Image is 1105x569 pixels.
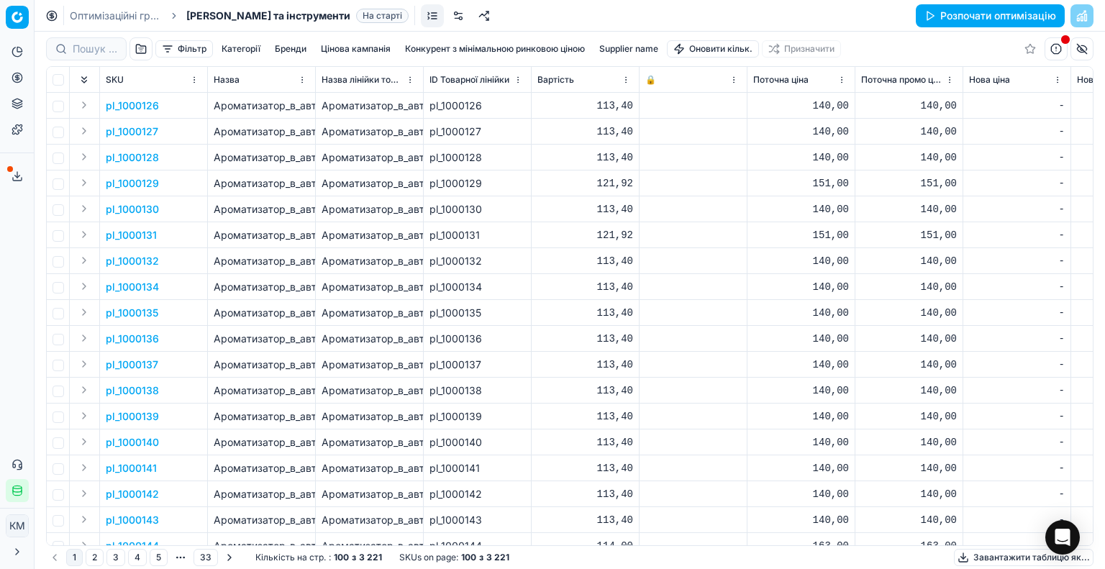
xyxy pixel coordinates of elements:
div: Ароматизатор_в_авто_Aroma_Car_Geo_Dog_Polymer_Vanilla_Noire_(5904224121570) [322,99,417,113]
div: Ароматизатор_в_авто_Aroma_Car_Geo_Dog_Polymer_Sparkling_Mango_(5904224120542) [322,254,417,268]
div: Open Intercom Messenger [1045,520,1080,555]
span: Назва лінійки товарів [322,74,403,86]
span: 🔒 [645,74,656,86]
div: 113,40 [537,358,633,372]
div: Ароматизатор_в_авто_Aroma_Car_Scented_Dot_Single_Black_(5904224120399) [322,539,417,553]
div: 113,40 [537,254,633,268]
div: Ароматизатор_в_авто_Aroma_Car_Geo_Cat_Polymer_Oud_Touch_(5904224121495) [322,383,417,398]
button: Expand [76,459,93,476]
button: Expand [76,278,93,295]
button: Завантажити таблицю як... [954,549,1093,566]
div: - [969,124,1065,139]
div: 113,40 [537,99,633,113]
p: pl_1000127 [106,124,158,139]
div: 140,00 [861,254,957,268]
div: pl_1000137 [429,358,525,372]
button: pl_1000134 [106,280,159,294]
button: pl_1000139 [106,409,159,424]
p: Ароматизатор_в_авто_Aroma_Car_Geo_Cat_Polymer_Mukhalat_(5904224121518) [214,332,309,346]
div: 113,40 [537,435,633,450]
div: Ароматизатор_в_авто_Aroma_Car_Geo_Dog_Polymer_Sparkling_Cherry_([CREDIT_CARD_NUMBER]) [322,150,417,165]
div: 140,00 [861,306,957,320]
div: Ароматизатор_в_авто_Aroma_Car_Geo_Dog_Polymer_Oud_Touch_(5904224121532) [322,202,417,217]
p: Ароматизатор_в_авто_Aroma_Car_Geo_Cat_Polymer_Sparkling_Cherry_(5904224121501) [214,358,309,372]
button: Expand [76,174,93,191]
div: 140,00 [753,150,849,165]
div: Ароматизатор_в_авто_Aroma_Car_Geo_Cat_Polymer_Sparkling_Mango_(5904224120597) [322,435,417,450]
button: КM [6,514,29,537]
button: pl_1000129 [106,176,159,191]
div: 151,00 [861,228,957,242]
button: pl_1000126 [106,99,159,113]
button: Конкурент з мінімальною ринковою ціною [399,40,591,58]
p: pl_1000130 [106,202,159,217]
button: 5 [150,549,168,566]
button: Expand [76,304,93,321]
strong: з [479,552,483,563]
div: - [969,487,1065,501]
div: pl_1000131 [429,228,525,242]
button: 1 [66,549,83,566]
div: 113,40 [537,332,633,346]
button: Бренди [269,40,312,58]
div: 140,00 [753,99,849,113]
div: 140,00 [861,409,957,424]
button: Розпочати оптимізацію [916,4,1065,27]
div: 140,00 [753,513,849,527]
span: Назва [214,74,240,86]
p: Ароматизатор_в_авто_Aroma_Car_Geo_Cat_Polymer_Oud_Touch_(5904224121495) [214,383,309,398]
span: ID Товарної лінійки [429,74,509,86]
p: Ароматизатор_в_авто_Aroma_Car_Geo_Cat_Polymer_Matisse_Morning_([CREDIT_CARD_NUMBER]) [214,513,309,527]
button: 33 [194,549,218,566]
div: 121,92 [537,228,633,242]
button: pl_1000132 [106,254,159,268]
div: - [969,461,1065,475]
p: Ароматизатор_в_авто_Aroma_Car_Geo_Dog_Polymer_Mukhalat_(5904224121563) [214,124,309,139]
div: - [969,513,1065,527]
div: - [969,176,1065,191]
p: Ароматизатор_в_авто_Aroma_Car_Geo_Cat_Polymer_Sparkling_Mango_(5904224120597) [214,435,309,450]
button: pl_1000137 [106,358,158,372]
span: Нова ціна [969,74,1010,86]
div: - [969,435,1065,450]
button: pl_1000142 [106,487,159,501]
div: 113,40 [537,150,633,165]
button: Expand [76,381,93,399]
div: Ароматизатор_в_авто_Aroma_Car_Geo_Cat_Polymer_Cotton_Touch_(5904224120573) [322,487,417,501]
p: Ароматизатор_в_авто_Aroma_Car_Geo_Dog_Polymer_Oud_Touch_(5904224121532) [214,202,309,217]
button: pl_1000144 [106,539,159,553]
button: Expand [76,485,93,502]
button: Expand [76,96,93,114]
div: 140,00 [861,461,957,475]
div: pl_1000132 [429,254,525,268]
div: pl_1000134 [429,280,525,294]
div: 151,00 [753,176,849,191]
div: Ароматизатор_в_авто_Aroma_Car_Geo_Cat_Polymer_Sea_Salt_(5904224121488) [322,409,417,424]
button: pl_1000143 [106,513,159,527]
strong: 3 221 [359,552,382,563]
div: - [969,332,1065,346]
div: - [969,202,1065,217]
strong: 100 [334,552,349,563]
div: - [969,280,1065,294]
div: 140,00 [861,383,957,398]
strong: з [352,552,356,563]
button: pl_1000141 [106,461,157,475]
button: Expand [76,226,93,243]
p: Ароматизатор_в_авто_Aroma_Car_Geo_Cat_Polymer_Mystery_(5904224120580) [214,461,309,475]
div: pl_1000139 [429,409,525,424]
button: pl_1000138 [106,383,159,398]
p: pl_1000135 [106,306,158,320]
div: 140,00 [861,124,957,139]
div: 114,00 [537,539,633,553]
p: Ароматизатор_в_авто_Aroma_Car_Geo_Dog_Polymer_Vanilla_Noire_(5904224121570) [214,99,309,113]
div: 151,00 [753,228,849,242]
div: 140,00 [753,332,849,346]
div: 113,40 [537,461,633,475]
div: Ароматизатор_в_авто_Aroma_Car_Geo_Cat_Polymer_Mystery_(5904224120580) [322,461,417,475]
button: Go to previous page [46,549,63,566]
